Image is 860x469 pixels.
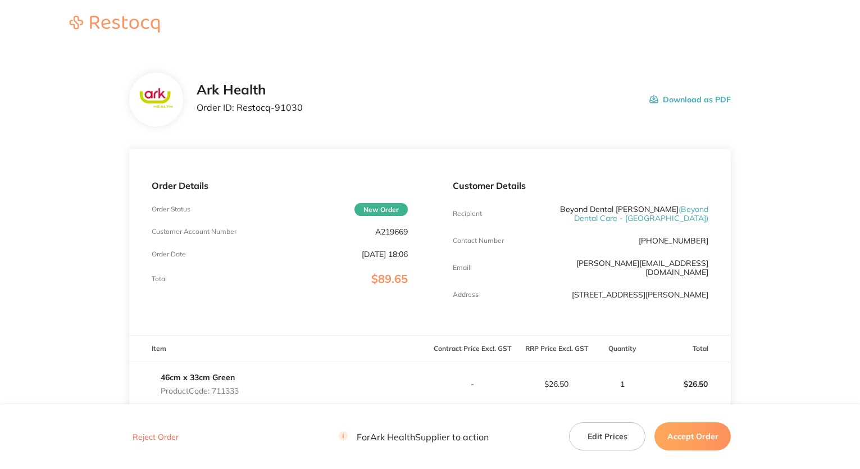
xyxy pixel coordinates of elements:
p: Order Details [152,181,408,191]
p: A219669 [375,227,408,236]
button: Edit Prices [569,422,645,450]
span: ( Beyond Dental Care - [GEOGRAPHIC_DATA] ) [574,204,708,223]
p: Recipient [453,210,482,218]
p: Customer Account Number [152,228,236,236]
button: Accept Order [654,422,731,450]
img: c3FhZTAyaA [138,87,174,112]
h2: Ark Health [197,82,303,98]
p: 1 [599,380,647,389]
p: [STREET_ADDRESS][PERSON_NAME] [572,290,708,299]
p: Address [453,291,479,299]
th: Item [129,336,430,362]
button: Reject Order [129,432,182,442]
p: $26.50 [515,380,598,389]
p: $26.50 [647,371,730,398]
p: Total [152,275,167,283]
p: Customer Details [453,181,709,191]
p: Beyond Dental [PERSON_NAME] [538,205,708,223]
p: [DATE] 18:06 [362,250,408,259]
p: For Ark Health Supplier to action [339,431,489,442]
span: $89.65 [371,272,408,286]
p: Product Code: 711333 [161,386,239,395]
p: Contact Number [453,237,504,245]
th: RRP Price Excl. GST [515,336,599,362]
a: [PERSON_NAME][EMAIL_ADDRESS][DOMAIN_NAME] [576,258,708,277]
a: Restocq logo [58,16,171,34]
th: Contract Price Excl. GST [430,336,515,362]
p: Order Date [152,250,186,258]
img: Restocq logo [58,16,171,33]
p: - [431,380,514,389]
p: Order Status [152,205,190,213]
p: Emaill [453,264,472,272]
a: 46cm x 33cm Green [161,372,235,382]
th: Quantity [599,336,647,362]
p: [PHONE_NUMBER] [639,236,708,245]
span: New Order [354,203,408,216]
button: Download as PDF [649,82,731,117]
p: Order ID: Restocq- 91030 [197,102,303,112]
th: Total [647,336,731,362]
